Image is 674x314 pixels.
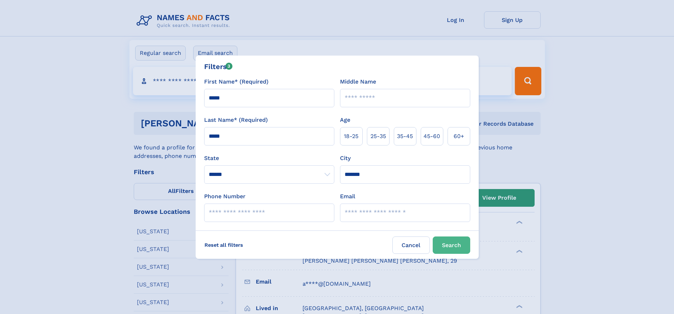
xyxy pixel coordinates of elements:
label: Age [340,116,350,124]
label: Last Name* (Required) [204,116,268,124]
label: Cancel [392,236,430,254]
label: Reset all filters [200,236,248,253]
button: Search [433,236,470,254]
span: 60+ [454,132,464,141]
label: Middle Name [340,78,376,86]
div: Filters [204,61,233,72]
label: First Name* (Required) [204,78,269,86]
span: 25‑35 [370,132,386,141]
label: Phone Number [204,192,246,201]
label: Email [340,192,355,201]
span: 18‑25 [344,132,358,141]
span: 35‑45 [397,132,413,141]
span: 45‑60 [424,132,440,141]
label: City [340,154,351,162]
label: State [204,154,334,162]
